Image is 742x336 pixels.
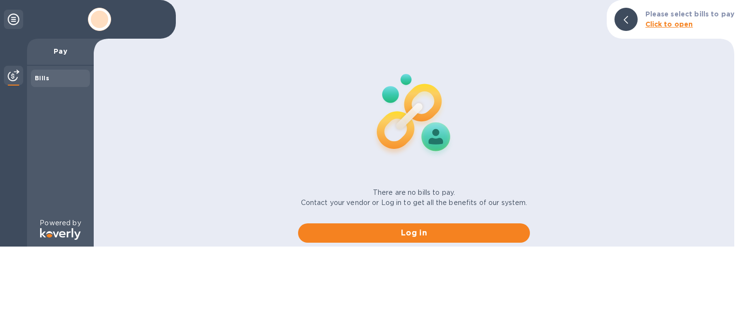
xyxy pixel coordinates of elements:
[306,227,522,239] span: Log in
[298,223,530,243] button: Log in
[301,188,528,208] p: There are no bills to pay. Contact your vendor or Log in to get all the benefits of our system.
[35,46,86,56] p: Pay
[35,74,49,82] b: Bills
[40,218,81,228] p: Powered by
[40,228,81,240] img: Logo
[645,20,693,28] b: Click to open
[645,10,734,18] b: Please select bills to pay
